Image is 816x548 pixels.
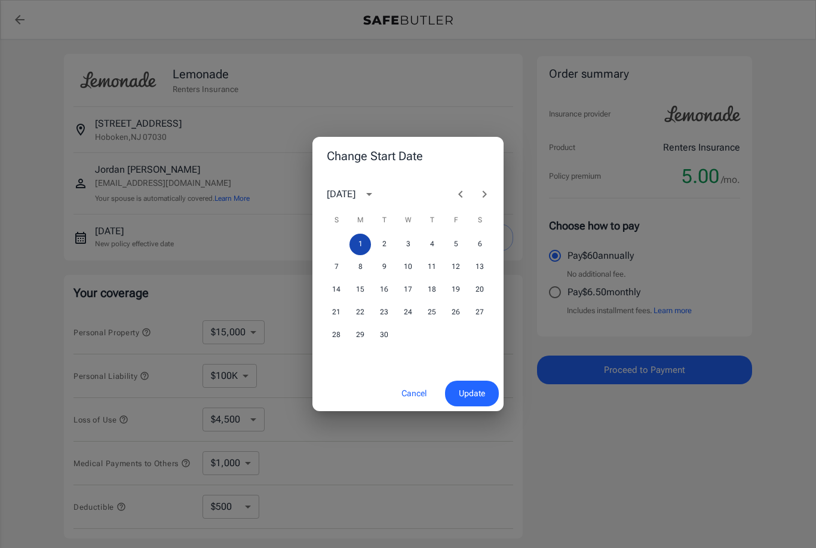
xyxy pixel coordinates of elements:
button: 2 [373,234,395,255]
button: 30 [373,324,395,346]
button: 10 [397,256,419,278]
button: 27 [469,302,490,323]
h2: Change Start Date [312,137,504,175]
button: 9 [373,256,395,278]
button: 25 [421,302,443,323]
span: Tuesday [373,209,395,232]
button: 12 [445,256,467,278]
button: 1 [349,234,371,255]
button: Cancel [388,381,440,406]
button: 16 [373,279,395,301]
button: 26 [445,302,467,323]
span: Sunday [326,209,347,232]
button: 4 [421,234,443,255]
button: Next month [473,182,496,206]
button: 6 [469,234,490,255]
span: Wednesday [397,209,419,232]
button: 8 [349,256,371,278]
button: 28 [326,324,347,346]
button: 24 [397,302,419,323]
button: 14 [326,279,347,301]
button: 18 [421,279,443,301]
button: 5 [445,234,467,255]
button: 22 [349,302,371,323]
button: 20 [469,279,490,301]
span: Monday [349,209,371,232]
button: 29 [349,324,371,346]
span: Saturday [469,209,490,232]
span: Friday [445,209,467,232]
button: Previous month [449,182,473,206]
button: 13 [469,256,490,278]
button: 7 [326,256,347,278]
button: 15 [349,279,371,301]
button: Update [445,381,499,406]
button: 11 [421,256,443,278]
button: 19 [445,279,467,301]
button: 17 [397,279,419,301]
button: calendar view is open, switch to year view [359,184,379,204]
button: 21 [326,302,347,323]
button: 3 [397,234,419,255]
span: Update [459,386,485,401]
div: [DATE] [327,187,355,201]
button: 23 [373,302,395,323]
span: Thursday [421,209,443,232]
